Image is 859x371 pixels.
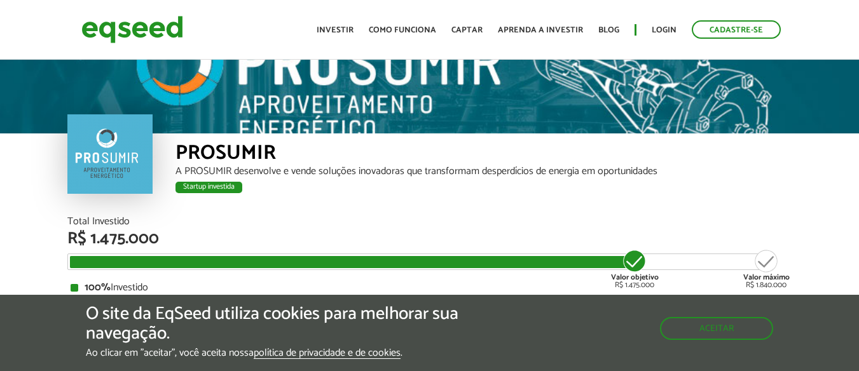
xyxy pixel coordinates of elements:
[743,248,790,289] div: R$ 1.840.000
[175,143,792,166] div: PROSUMIR
[652,26,677,34] a: Login
[317,26,354,34] a: Investir
[71,283,789,293] div: Investido
[369,26,436,34] a: Como funciona
[85,279,111,296] strong: 100%
[67,231,792,247] div: R$ 1.475.000
[660,317,773,340] button: Aceitar
[743,271,790,283] strong: Valor máximo
[175,182,242,193] div: Startup investida
[692,20,781,39] a: Cadastre-se
[451,26,483,34] a: Captar
[611,248,659,289] div: R$ 1.475.000
[175,166,792,177] div: A PROSUMIR desenvolve e vende soluções inovadoras que transformam desperdícios de energia em opor...
[86,347,498,359] p: Ao clicar em "aceitar", você aceita nossa .
[86,304,498,344] h5: O site da EqSeed utiliza cookies para melhorar sua navegação.
[598,26,619,34] a: Blog
[81,13,183,46] img: EqSeed
[85,293,111,310] strong: 100%
[498,26,583,34] a: Aprenda a investir
[254,348,401,359] a: política de privacidade e de cookies
[67,217,792,227] div: Total Investido
[611,271,659,283] strong: Valor objetivo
